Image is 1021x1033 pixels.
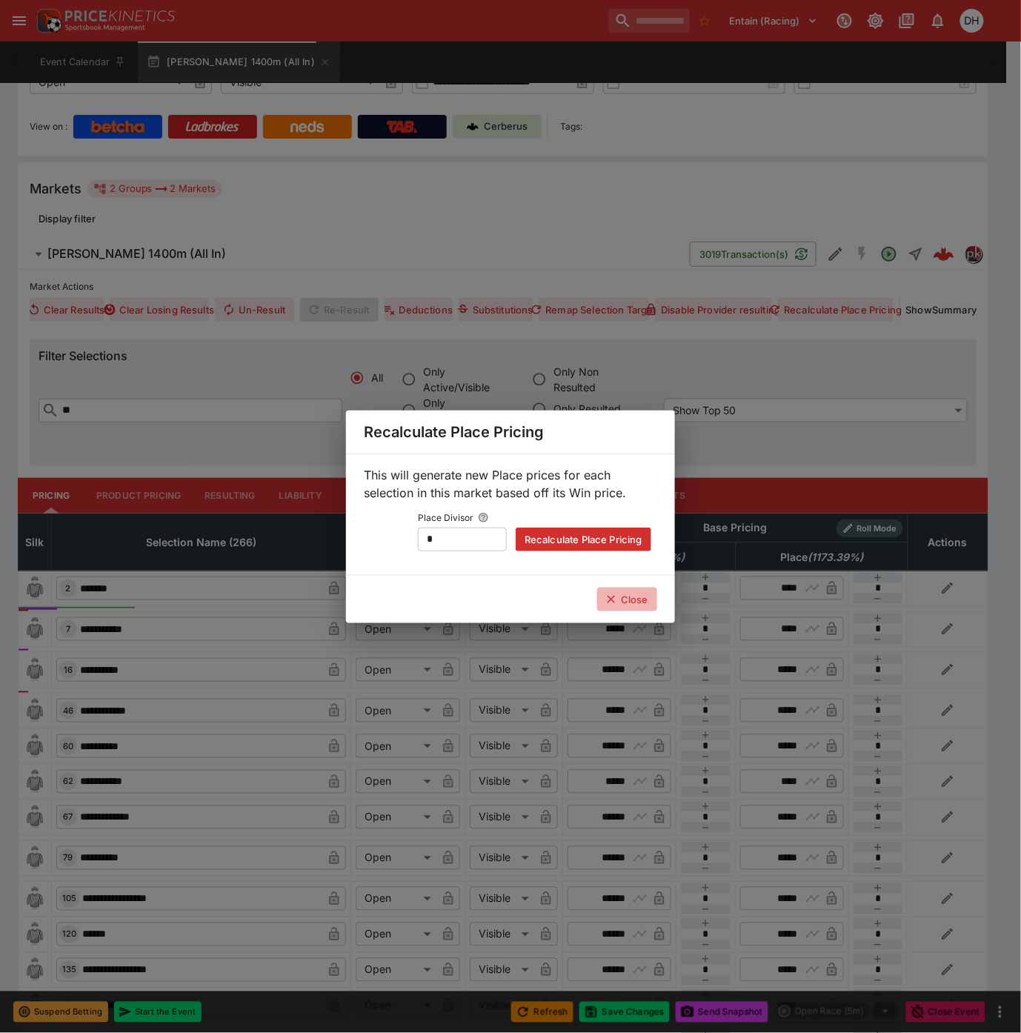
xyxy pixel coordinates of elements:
button: Close [597,588,657,611]
button: Recalculate Place Pricing [516,528,651,551]
div: Recalculate Place Pricing [346,411,675,454]
p: Place Divisor [418,511,473,528]
button: Value to divide Win prices by in order to calculate Place/Top 3 prices (Place = (Win - 1)/divisor... [473,508,493,528]
p: This will generate new Place prices for each selection in this market based off its Win price. [364,466,657,502]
